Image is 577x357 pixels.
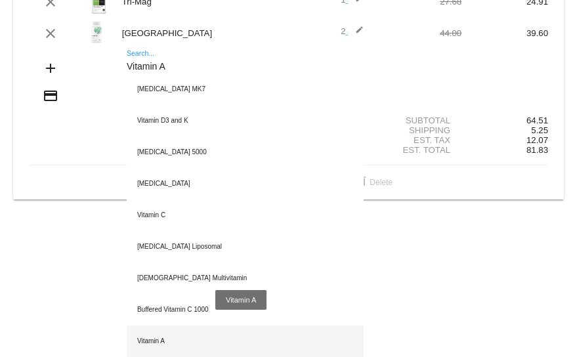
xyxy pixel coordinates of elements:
[127,262,364,294] div: [DEMOGRAPHIC_DATA] Multivitamin
[354,178,393,187] span: Delete
[43,60,58,76] mat-icon: add
[127,105,364,136] div: Vitamin D3 and K
[531,125,548,135] span: 5.25
[127,62,364,72] input: Search...
[526,135,548,145] span: 12.07
[127,231,364,262] div: [MEDICAL_DATA] Liposomal
[127,325,364,357] div: Vitamin A
[375,145,461,155] div: Est. Total
[375,125,461,135] div: Shipping
[127,136,364,168] div: [MEDICAL_DATA] 5000
[343,171,403,194] button: Delete
[461,115,548,125] div: 64.51
[526,145,548,155] span: 81.83
[43,26,58,41] mat-icon: clear
[375,135,461,145] div: Est. Tax
[127,168,364,199] div: [MEDICAL_DATA]
[127,294,364,325] div: Buffered Vitamin C 1000
[341,26,364,36] span: 2
[127,199,364,231] div: Vitamin C
[127,73,364,105] div: [MEDICAL_DATA] MK7
[461,28,548,38] div: 39.60
[83,19,110,45] img: Rhodiola-label.png
[375,28,461,38] div: 44.00
[43,88,58,104] mat-icon: credit_card
[375,115,461,125] div: Subtotal
[348,26,364,41] mat-icon: edit
[116,28,289,38] div: [GEOGRAPHIC_DATA]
